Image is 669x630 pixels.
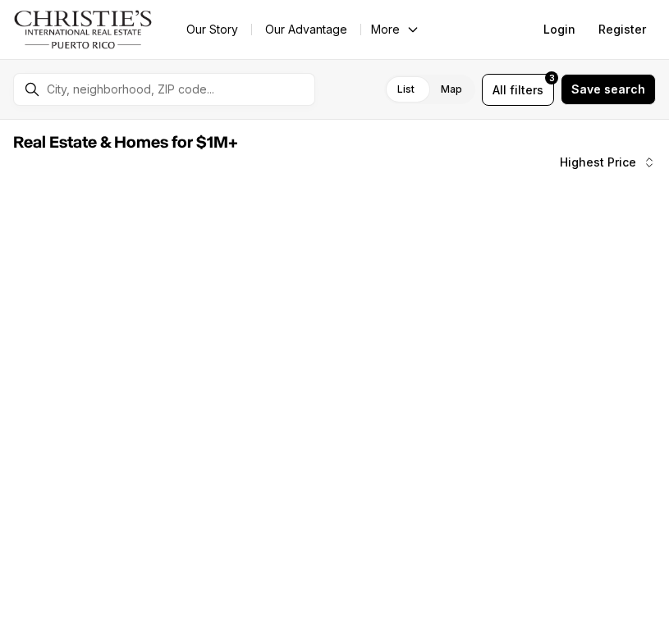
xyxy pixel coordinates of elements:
[493,81,506,98] span: All
[589,13,656,46] button: Register
[598,23,646,36] span: Register
[428,75,475,104] label: Map
[384,75,428,104] label: List
[361,18,430,41] button: More
[571,83,645,96] span: Save search
[549,71,555,84] span: 3
[252,18,360,41] a: Our Advantage
[482,74,554,106] button: Allfilters3
[510,81,543,98] span: filters
[560,156,636,169] span: Highest Price
[13,135,238,151] span: Real Estate & Homes for $1M+
[561,74,656,105] button: Save search
[173,18,251,41] a: Our Story
[13,10,154,49] img: logo
[543,23,575,36] span: Login
[534,13,585,46] button: Login
[550,146,666,179] button: Highest Price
